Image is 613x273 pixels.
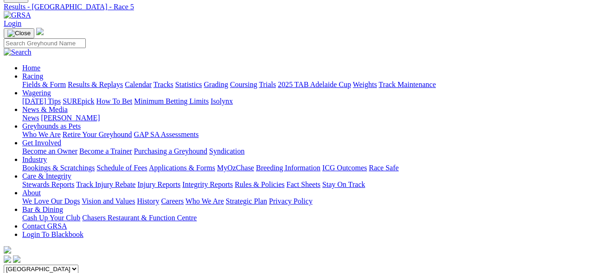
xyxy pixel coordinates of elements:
[22,81,66,88] a: Fields & Form
[22,164,609,172] div: Industry
[153,81,173,88] a: Tracks
[322,164,367,172] a: ICG Outcomes
[76,180,135,188] a: Track Injury Rebate
[82,197,135,205] a: Vision and Values
[4,48,32,56] img: Search
[41,114,100,122] a: [PERSON_NAME]
[22,214,609,222] div: Bar & Dining
[175,81,202,88] a: Statistics
[22,214,80,222] a: Cash Up Your Club
[22,147,77,155] a: Become an Owner
[7,30,31,37] img: Close
[4,255,11,263] img: facebook.svg
[22,114,609,122] div: News & Media
[4,19,21,27] a: Login
[22,164,95,172] a: Bookings & Scratchings
[22,72,43,80] a: Racing
[4,246,11,254] img: logo-grsa-white.png
[211,97,233,105] a: Isolynx
[204,81,228,88] a: Grading
[22,139,61,147] a: Get Involved
[235,180,285,188] a: Rules & Policies
[161,197,184,205] a: Careers
[182,180,233,188] a: Integrity Reports
[22,197,80,205] a: We Love Our Dogs
[269,197,313,205] a: Privacy Policy
[22,205,63,213] a: Bar & Dining
[256,164,320,172] a: Breeding Information
[22,172,71,180] a: Care & Integrity
[149,164,215,172] a: Applications & Forms
[13,255,20,263] img: twitter.svg
[22,180,609,189] div: Care & Integrity
[63,130,132,138] a: Retire Your Greyhound
[287,180,320,188] a: Fact Sheets
[22,180,74,188] a: Stewards Reports
[96,97,133,105] a: How To Bet
[22,64,40,72] a: Home
[137,180,180,188] a: Injury Reports
[22,189,41,197] a: About
[217,164,254,172] a: MyOzChase
[369,164,398,172] a: Race Safe
[379,81,436,88] a: Track Maintenance
[22,114,39,122] a: News
[68,81,123,88] a: Results & Replays
[22,197,609,205] div: About
[4,28,34,38] button: Toggle navigation
[353,81,377,88] a: Weights
[185,197,224,205] a: Who We Are
[259,81,276,88] a: Trials
[82,214,197,222] a: Chasers Restaurant & Function Centre
[134,130,199,138] a: GAP SA Assessments
[22,155,47,163] a: Industry
[4,3,609,11] a: Results - [GEOGRAPHIC_DATA] - Race 5
[22,147,609,155] div: Get Involved
[22,97,61,105] a: [DATE] Tips
[22,105,68,113] a: News & Media
[96,164,147,172] a: Schedule of Fees
[22,222,67,230] a: Contact GRSA
[278,81,351,88] a: 2025 TAB Adelaide Cup
[79,147,132,155] a: Become a Trainer
[22,130,61,138] a: Who We Are
[22,89,51,97] a: Wagering
[137,197,159,205] a: History
[226,197,267,205] a: Strategic Plan
[36,28,44,35] img: logo-grsa-white.png
[63,97,94,105] a: SUREpick
[125,81,152,88] a: Calendar
[22,122,81,130] a: Greyhounds as Pets
[134,147,207,155] a: Purchasing a Greyhound
[4,11,31,19] img: GRSA
[22,97,609,105] div: Wagering
[209,147,244,155] a: Syndication
[22,81,609,89] div: Racing
[230,81,257,88] a: Coursing
[22,230,83,238] a: Login To Blackbook
[134,97,209,105] a: Minimum Betting Limits
[22,130,609,139] div: Greyhounds as Pets
[322,180,365,188] a: Stay On Track
[4,38,86,48] input: Search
